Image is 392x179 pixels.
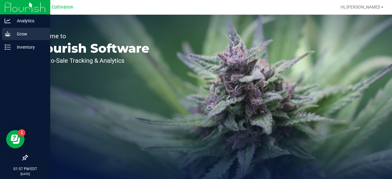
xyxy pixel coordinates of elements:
inline-svg: Analytics [5,18,11,24]
p: Inventory [11,43,47,51]
p: 01:57 PM EDT [3,166,47,172]
span: Hi, [PERSON_NAME]! [341,5,380,9]
iframe: Resource center [6,130,24,148]
p: Seed-to-Sale Tracking & Analytics [33,58,149,64]
p: Analytics [11,17,47,24]
inline-svg: Inventory [5,44,11,50]
inline-svg: Grow [5,31,11,37]
iframe: Resource center unread badge [18,129,25,136]
p: [DATE] [3,172,47,176]
p: Welcome to [33,33,149,39]
p: Grow [11,30,47,38]
span: Cultivation [52,5,73,10]
p: Flourish Software [33,42,149,54]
